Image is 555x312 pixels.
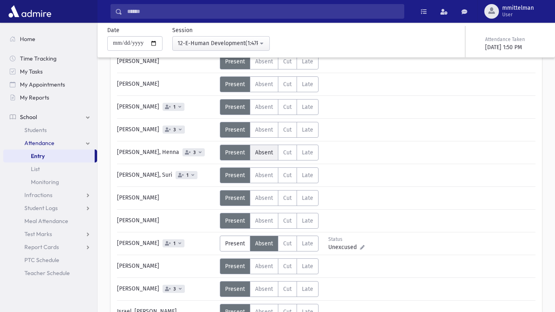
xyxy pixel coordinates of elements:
[3,149,95,162] a: Entry
[220,76,319,92] div: AttTypes
[113,54,220,69] div: [PERSON_NAME]
[225,217,245,224] span: Present
[255,263,273,270] span: Absent
[172,26,193,35] label: Session
[283,195,292,201] span: Cut
[255,286,273,292] span: Absent
[255,217,273,224] span: Absent
[220,167,319,183] div: AttTypes
[302,81,313,88] span: Late
[3,32,97,45] a: Home
[225,195,245,201] span: Present
[3,201,97,214] a: Student Logs
[3,136,97,149] a: Attendance
[3,78,97,91] a: My Appointments
[255,195,273,201] span: Absent
[302,172,313,179] span: Late
[283,217,292,224] span: Cut
[225,104,245,110] span: Present
[255,58,273,65] span: Absent
[24,139,54,147] span: Attendance
[283,126,292,133] span: Cut
[113,236,220,251] div: [PERSON_NAME]
[283,172,292,179] span: Cut
[220,99,319,115] div: AttTypes
[3,65,97,78] a: My Tasks
[502,5,534,11] span: mmittelman
[302,240,313,247] span: Late
[225,286,245,292] span: Present
[302,195,313,201] span: Late
[225,149,245,156] span: Present
[283,104,292,110] span: Cut
[225,58,245,65] span: Present
[220,213,319,229] div: AttTypes
[255,240,273,247] span: Absent
[283,240,292,247] span: Cut
[3,227,97,240] a: Test Marks
[24,243,59,251] span: Report Cards
[172,286,178,292] span: 3
[302,263,313,270] span: Late
[220,190,319,206] div: AttTypes
[225,81,245,88] span: Present
[3,240,97,253] a: Report Cards
[485,43,544,52] div: [DATE] 1:50 PM
[113,213,220,229] div: [PERSON_NAME]
[185,173,190,178] span: 1
[24,217,68,225] span: Meal Attendance
[328,243,360,251] span: Unexcused
[172,104,177,110] span: 1
[3,110,97,123] a: School
[302,58,313,65] span: Late
[20,68,43,75] span: My Tasks
[113,145,220,160] div: [PERSON_NAME], Henna
[3,175,97,188] a: Monitoring
[283,81,292,88] span: Cut
[113,76,220,92] div: [PERSON_NAME]
[24,230,52,238] span: Test Marks
[220,122,319,138] div: AttTypes
[24,126,47,134] span: Students
[255,172,273,179] span: Absent
[20,55,56,62] span: Time Tracking
[220,258,319,274] div: AttTypes
[328,236,364,243] div: Status
[172,241,177,246] span: 1
[302,149,313,156] span: Late
[113,99,220,115] div: [PERSON_NAME]
[255,126,273,133] span: Absent
[31,178,59,186] span: Monitoring
[20,81,65,88] span: My Appointments
[3,123,97,136] a: Students
[225,172,245,179] span: Present
[24,204,58,212] span: Student Logs
[283,263,292,270] span: Cut
[302,217,313,224] span: Late
[302,126,313,133] span: Late
[7,3,53,19] img: AdmirePro
[225,126,245,133] span: Present
[31,165,40,173] span: List
[3,162,97,175] a: List
[225,263,245,270] span: Present
[255,149,273,156] span: Absent
[220,281,319,297] div: AttTypes
[192,150,197,155] span: 3
[485,36,544,43] div: Attendance Taken
[172,127,178,132] span: 3
[20,94,49,101] span: My Reports
[31,152,45,160] span: Entry
[20,35,35,43] span: Home
[3,91,97,104] a: My Reports
[220,145,319,160] div: AttTypes
[113,281,220,297] div: [PERSON_NAME]
[113,167,220,183] div: [PERSON_NAME], Suri
[113,258,220,274] div: [PERSON_NAME]
[113,190,220,206] div: [PERSON_NAME]
[3,52,97,65] a: Time Tracking
[122,4,404,19] input: Search
[302,104,313,110] span: Late
[172,36,270,51] button: 12-E-Human Development(1:47PM-2:30PM)
[24,269,70,277] span: Teacher Schedule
